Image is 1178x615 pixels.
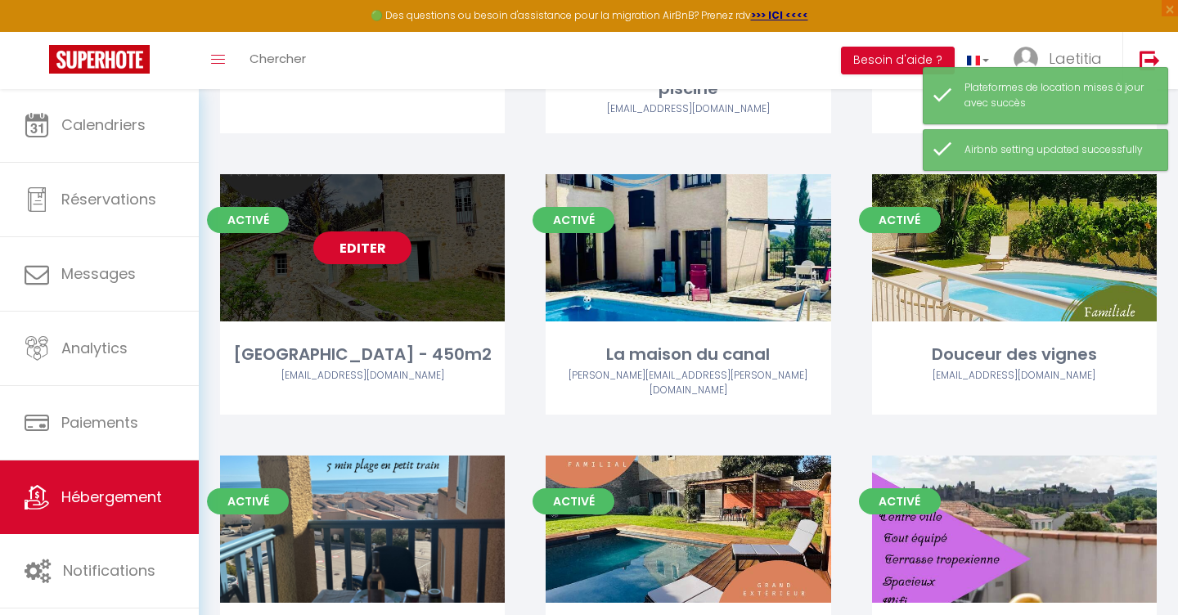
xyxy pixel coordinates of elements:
span: Chercher [250,50,306,67]
span: Laetitia [1049,48,1102,69]
span: Activé [859,207,941,233]
img: logout [1140,50,1160,70]
button: Besoin d'aide ? [841,47,955,74]
span: Notifications [63,560,155,581]
span: Analytics [61,338,128,358]
a: ... Laetitia [1001,32,1122,89]
img: Super Booking [49,45,150,74]
span: Messages [61,263,136,284]
span: Hébergement [61,487,162,507]
div: Douceur des vignes [872,342,1157,367]
span: Activé [533,488,614,514]
a: >>> ICI <<<< [751,8,808,22]
span: Calendriers [61,114,146,135]
div: Plateformes de location mises à jour avec succès [964,80,1151,111]
div: Airbnb [872,368,1157,384]
span: Activé [859,488,941,514]
img: ... [1014,47,1038,71]
div: Airbnb [546,101,830,117]
span: Activé [207,488,289,514]
div: Airbnb setting updated successfully [964,142,1151,158]
a: Chercher [237,32,318,89]
div: Airbnb [220,368,505,384]
span: Activé [533,207,614,233]
div: [GEOGRAPHIC_DATA] - 450m2 [220,342,505,367]
div: La maison du canal [546,342,830,367]
div: Airbnb [546,368,830,399]
a: Editer [313,231,411,264]
span: Activé [207,207,289,233]
span: Paiements [61,412,138,433]
span: Réservations [61,189,156,209]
